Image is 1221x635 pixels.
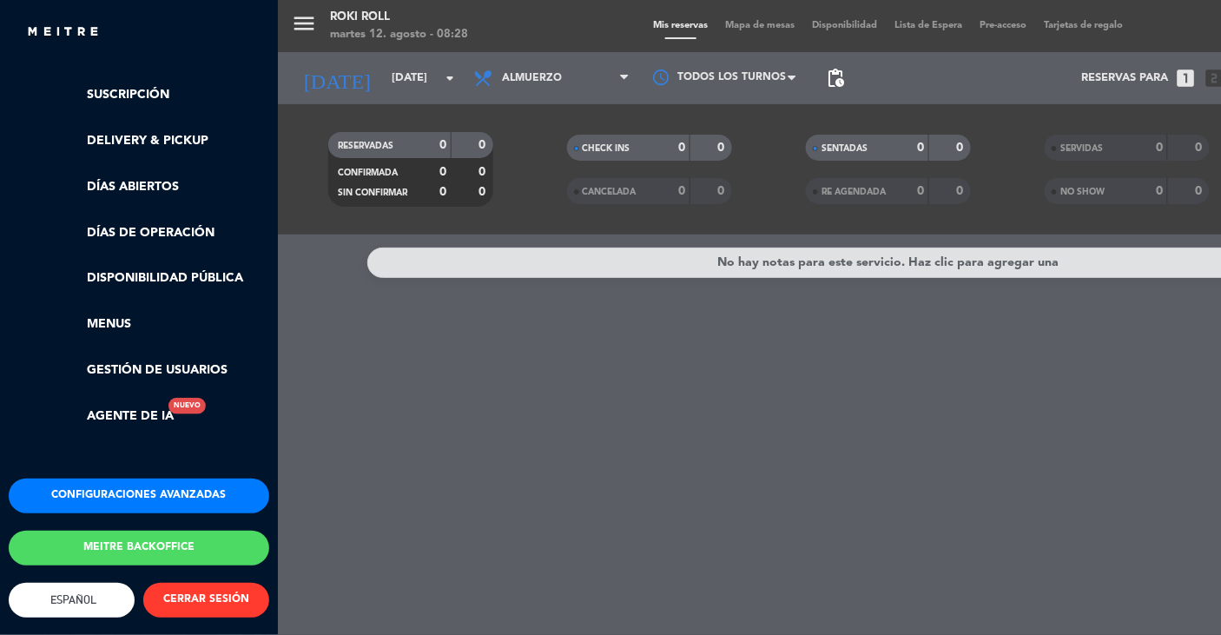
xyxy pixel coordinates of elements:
[43,314,269,334] a: Menus
[168,398,206,414] div: Nuevo
[43,223,269,243] a: Días de Operación
[26,26,100,39] img: MEITRE
[9,479,269,513] button: Configuraciones avanzadas
[47,593,97,606] span: Español
[43,268,269,288] a: Disponibilidad pública
[825,68,846,89] span: pending_actions
[9,531,269,566] button: Meitre backoffice
[43,407,174,427] a: Agente de IANuevo
[43,131,269,151] a: Delivery & Pickup
[143,583,269,618] button: CERRAR SESIÓN
[43,360,269,380] a: Gestión de usuarios
[43,177,269,197] a: Días abiertos
[43,85,269,105] a: Suscripción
